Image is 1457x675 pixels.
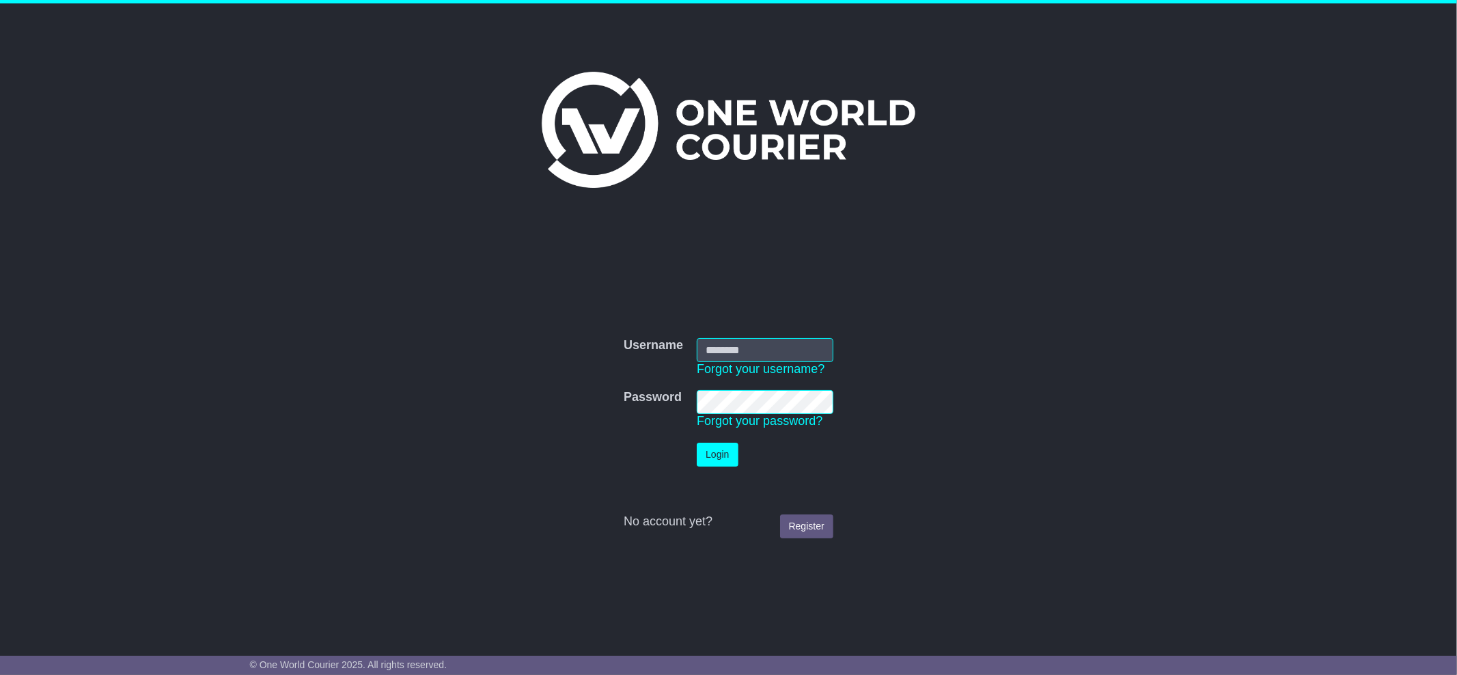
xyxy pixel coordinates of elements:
[697,414,822,428] a: Forgot your password?
[780,514,833,538] a: Register
[624,514,833,529] div: No account yet?
[250,659,447,670] span: © One World Courier 2025. All rights reserved.
[624,338,683,353] label: Username
[697,443,738,467] button: Login
[624,390,682,405] label: Password
[697,362,824,376] a: Forgot your username?
[542,72,915,188] img: One World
